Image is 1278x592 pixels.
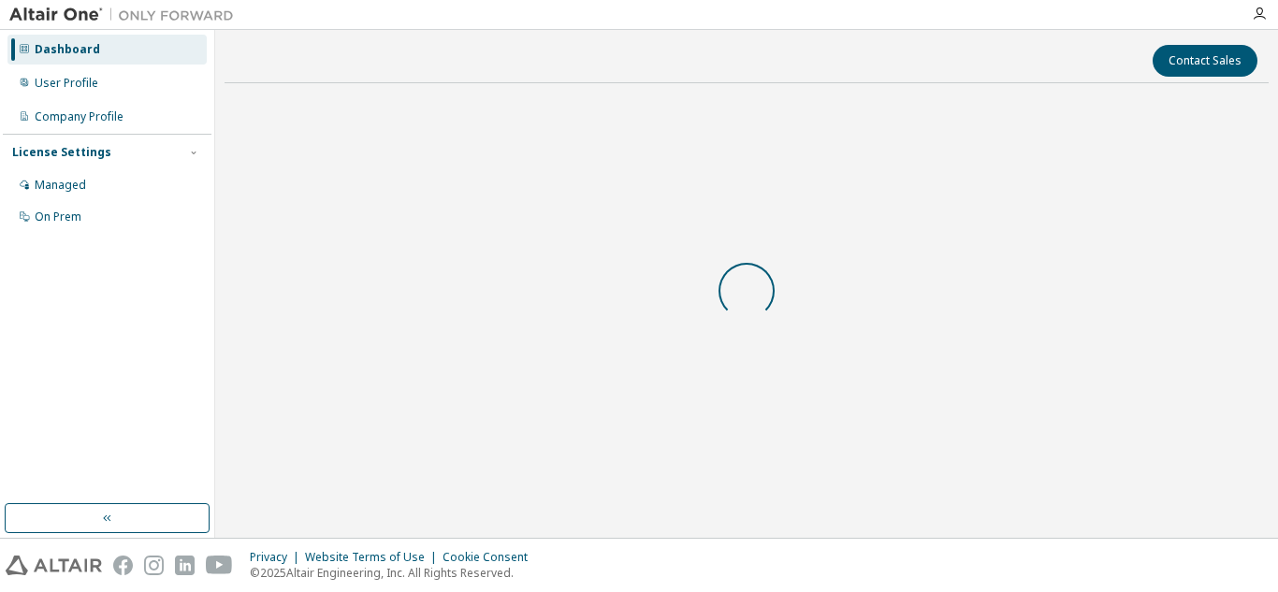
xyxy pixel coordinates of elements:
[35,109,123,124] div: Company Profile
[35,178,86,193] div: Managed
[35,209,81,224] div: On Prem
[175,556,195,575] img: linkedin.svg
[206,556,233,575] img: youtube.svg
[35,76,98,91] div: User Profile
[250,550,305,565] div: Privacy
[250,565,539,581] p: © 2025 Altair Engineering, Inc. All Rights Reserved.
[6,556,102,575] img: altair_logo.svg
[1153,45,1257,77] button: Contact Sales
[12,145,111,160] div: License Settings
[144,556,164,575] img: instagram.svg
[443,550,539,565] div: Cookie Consent
[113,556,133,575] img: facebook.svg
[35,42,100,57] div: Dashboard
[305,550,443,565] div: Website Terms of Use
[9,6,243,24] img: Altair One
